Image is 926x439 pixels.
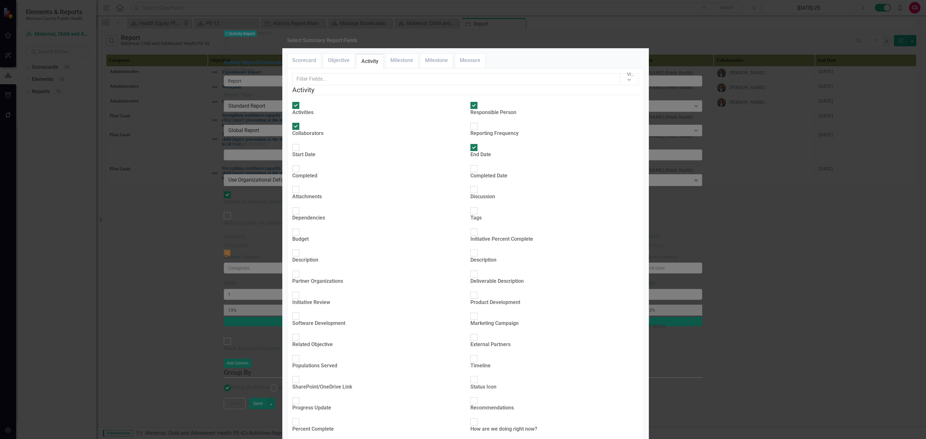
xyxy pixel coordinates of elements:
[470,278,524,285] div: Deliverable Description
[470,383,496,391] div: Status Icon
[386,54,418,67] a: Milestone
[292,130,323,137] div: Collaborators
[470,109,516,116] div: Responsible Person
[292,214,325,222] div: Dependencies
[292,256,318,264] div: Description
[470,404,514,412] div: Recommendations
[323,54,354,67] a: Objective
[357,55,383,68] a: Activity
[292,85,639,95] legend: Activity
[470,172,507,180] div: Completed Date
[292,278,343,285] div: Partner Organizations
[292,299,330,306] div: Initiative Review
[292,320,345,327] div: Software Development
[287,38,357,43] div: Select Summary Report Fields
[292,341,333,348] div: Related Objective
[470,236,533,243] div: Initiative Percent Complete
[470,151,491,158] div: End Date
[470,362,491,370] div: Timeline
[470,320,519,327] div: Marketing Campaign
[292,404,331,412] div: Progress Update
[420,54,453,67] a: Milestone
[287,54,321,67] a: Scorecard
[470,299,520,306] div: Product Development
[292,362,337,370] div: Populations Served
[470,341,511,348] div: External Partners
[470,214,482,222] div: Tags
[470,193,495,201] div: Discussion
[470,130,519,137] div: Reporting Frequency
[292,73,620,85] input: Filter Fields...
[455,54,485,67] a: Measure
[292,172,317,180] div: Completed
[292,151,315,158] div: Start Date
[292,383,352,391] div: SharePoint/OneDrive Link
[292,193,322,201] div: Attachments
[292,426,334,433] div: Percent Complete
[627,71,635,77] div: View All Fields
[292,236,309,243] div: Budget
[470,256,496,264] div: Description
[470,426,537,433] div: How are we doing right now?
[292,109,313,116] div: Activities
